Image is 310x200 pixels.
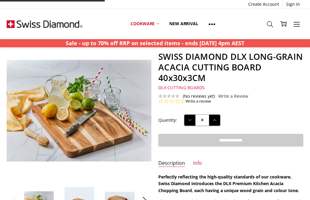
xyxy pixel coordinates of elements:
strong: Sale - up to 70% off RRP on selected items - ends [DATE] 4pm AEST [66,39,244,47]
a: Write a review [186,99,211,104]
span: DLX Cutting Boards [158,85,205,90]
a: Info [193,160,202,167]
strong: Perfectly reflecting the high-quality standards of our cookware, Swiss Diamond introduces the DLX... [158,174,299,193]
a: Cookware [125,17,164,30]
h1: SWISS DIAMOND DLX LONG-GRAIN ACACIA CUTTING BOARD 40x30x3CM [158,51,303,83]
img: Free Shipping On Every Order [7,9,82,39]
label: Quantity: [158,117,177,124]
a: Write a Review [218,94,248,99]
a: Description [158,160,185,167]
a: Show All [203,17,220,31]
a: New arrival [164,17,203,30]
span: (No reviews yet) [183,94,215,99]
